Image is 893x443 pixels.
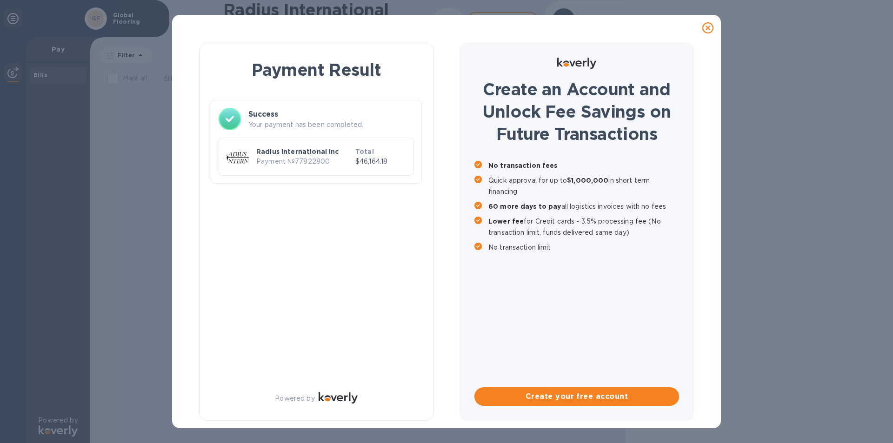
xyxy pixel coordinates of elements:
[355,157,406,166] p: $46,164.18
[248,109,414,120] h3: Success
[482,391,672,402] span: Create your free account
[256,157,352,166] p: Payment № 77822800
[355,148,374,155] b: Total
[567,177,608,184] b: $1,000,000
[275,394,314,403] p: Powered by
[488,242,679,253] p: No transaction limit
[214,58,418,81] h1: Payment Result
[256,147,352,156] p: Radius International Inc
[474,78,679,145] h1: Create an Account and Unlock Fee Savings on Future Transactions
[488,201,679,212] p: all logistics invoices with no fees
[319,392,358,403] img: Logo
[488,218,524,225] b: Lower fee
[488,216,679,238] p: for Credit cards - 3.5% processing fee (No transaction limit, funds delivered same day)
[557,58,596,69] img: Logo
[248,120,414,130] p: Your payment has been completed.
[488,162,558,169] b: No transaction fees
[474,387,679,406] button: Create your free account
[488,175,679,197] p: Quick approval for up to in short term financing
[488,203,561,210] b: 60 more days to pay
